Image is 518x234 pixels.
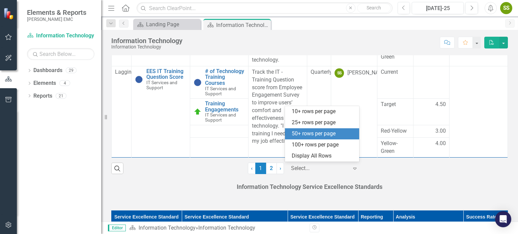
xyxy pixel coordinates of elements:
td: Double-Click to Edit [413,125,449,137]
span: 4.50 [435,101,446,108]
td: Double-Click to Edit [377,66,413,98]
div: [PERSON_NAME] [347,69,388,77]
span: Editor [108,225,126,231]
div: [DATE]-25 [414,4,461,12]
span: ‹ [251,165,253,171]
div: 50+ rows per page [292,130,355,138]
a: Information Technology [27,32,94,40]
div: 10+ rows per page [292,108,355,115]
a: # of Technology Training Courses [205,68,245,86]
img: No Information [194,78,202,87]
div: Open Intercom Messenger [495,211,511,227]
span: IT Services and Support [205,112,236,123]
span: Elements & Reports [27,8,86,16]
div: 21 [56,93,66,99]
td: Double-Click to Edit [413,99,449,125]
p: Track the IT - Training Question score from Employee Engagement Survey to improve users’ comfort ... [252,68,303,145]
input: Search Below... [27,48,94,60]
div: 29 [66,68,77,73]
div: Display All Rows [292,152,355,160]
div: 25+ rows per page [292,119,355,127]
a: Reports [33,92,52,100]
div: » [129,224,305,232]
td: Double-Click to Edit Right Click for Context Menu [190,66,248,98]
span: Yellow-Green [381,140,410,155]
input: Search ClearPoint... [137,2,392,14]
span: › [280,165,281,171]
a: Dashboards [33,67,62,74]
span: IT Services and Support [205,86,236,96]
div: Information Technology [216,21,269,29]
td: Double-Click to Edit [249,66,307,157]
span: 4.00 [435,140,446,147]
td: Double-Click to Edit [377,137,413,157]
span: 3.00 [435,127,446,135]
td: Double-Click to Edit [307,66,331,157]
div: Information Technology [111,37,182,44]
span: Search [367,5,381,10]
a: Elements [33,79,56,87]
td: Double-Click to Edit [413,137,449,157]
td: Double-Click to Edit [413,66,449,98]
td: Double-Click to Edit Right Click for Context Menu [132,66,190,157]
td: Double-Click to Edit [331,66,377,157]
button: [DATE]-25 [412,2,464,14]
small: [PERSON_NAME] EMC [27,16,86,22]
td: Double-Click to Edit Right Click for Context Menu [190,99,248,125]
div: Information Technology [198,225,255,231]
span: IT Services and Support [146,80,177,90]
a: Training Engagements [205,101,245,112]
div: 4 [59,80,70,86]
a: EES IT Training Question Score [146,68,186,80]
div: Landing Page [146,20,199,29]
img: No Information [135,75,143,83]
td: Double-Click to Edit [112,66,132,157]
a: Landing Page [135,20,199,29]
span: Current [381,68,410,76]
div: SS [335,68,344,78]
img: At Target [194,108,202,116]
img: ClearPoint Strategy [3,8,15,20]
button: Search [357,3,391,13]
span: 1 [255,163,266,174]
td: Double-Click to Edit [377,125,413,137]
span: Information Technology Service Excellence Standards [237,183,382,190]
button: SS [500,2,512,14]
td: Double-Click to Edit [377,99,413,125]
div: Information Technology [111,44,182,49]
div: Quarterly [311,68,327,76]
span: Target [381,101,410,108]
a: 2 [266,163,277,174]
div: 100+ rows per page [292,141,355,149]
td: Double-Click to Edit [449,66,508,157]
span: Lagging [115,69,135,75]
span: Red-Yellow [381,127,410,135]
a: Information Technology [139,225,196,231]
